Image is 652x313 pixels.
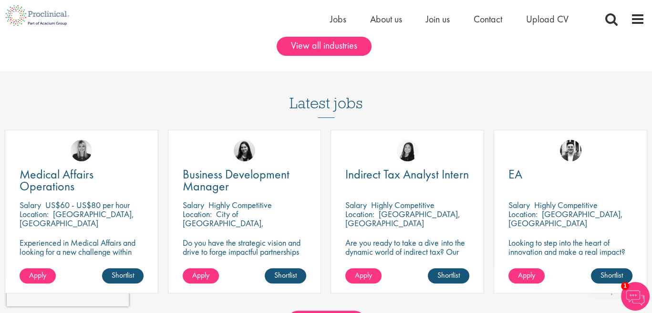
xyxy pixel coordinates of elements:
img: Janelle Jones [71,140,92,161]
span: Medical Affairs Operations [20,166,93,194]
a: Shortlist [591,268,632,283]
p: City of [GEOGRAPHIC_DATA], [GEOGRAPHIC_DATA] [183,209,264,238]
p: Highly Competitive [534,199,598,210]
a: Upload CV [526,13,569,25]
a: Apply [20,268,56,283]
span: Salary [20,199,41,210]
span: Apply [518,270,535,280]
a: Indirect Tax Analyst Intern [345,168,469,180]
img: Numhom Sudsok [397,140,418,161]
p: Highly Competitive [208,199,272,210]
a: Apply [508,268,545,283]
h3: Latest jobs [290,71,363,118]
p: Experienced in Medical Affairs and looking for a new challenge within operations? Proclinical is ... [20,238,144,292]
span: Indirect Tax Analyst Intern [345,166,468,182]
span: Apply [29,270,46,280]
span: Location: [508,209,538,219]
p: US$60 - US$80 per hour [45,199,130,210]
span: Salary [183,199,204,210]
a: Medical Affairs Operations [20,168,144,192]
p: [GEOGRAPHIC_DATA], [GEOGRAPHIC_DATA] [345,209,460,229]
p: Are you ready to take a dive into the dynamic world of indirect tax? Our client is recruiting for... [345,238,469,283]
p: [GEOGRAPHIC_DATA], [GEOGRAPHIC_DATA] [508,209,623,229]
img: Edward Little [560,140,581,161]
a: Business Development Manager [183,168,307,192]
a: Contact [474,13,502,25]
p: Looking to step into the heart of innovation and make a real impact? Join our pharmaceutical clie... [508,238,632,283]
span: Salary [508,199,530,210]
span: 1 [621,282,629,290]
span: Business Development Manager [183,166,290,194]
span: Location: [345,209,374,219]
p: Highly Competitive [371,199,435,210]
span: Salary [345,199,367,210]
span: Apply [192,270,209,280]
a: Shortlist [265,268,306,283]
a: Join us [426,13,450,25]
span: Location: [20,209,49,219]
a: Apply [183,268,219,283]
a: Jobs [330,13,346,25]
a: Shortlist [428,268,469,283]
a: View all industries [277,37,372,56]
span: Apply [355,270,372,280]
span: EA [508,166,522,182]
a: EA [508,168,632,180]
span: Location: [183,209,212,219]
p: Do you have the strategic vision and drive to forge impactful partnerships at the forefront of ph... [183,238,307,292]
a: Apply [345,268,382,283]
a: About us [370,13,402,25]
a: Shortlist [102,268,144,283]
img: Chatbot [621,282,650,311]
p: [GEOGRAPHIC_DATA], [GEOGRAPHIC_DATA] [20,209,134,229]
img: Indre Stankeviciute [234,140,255,161]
